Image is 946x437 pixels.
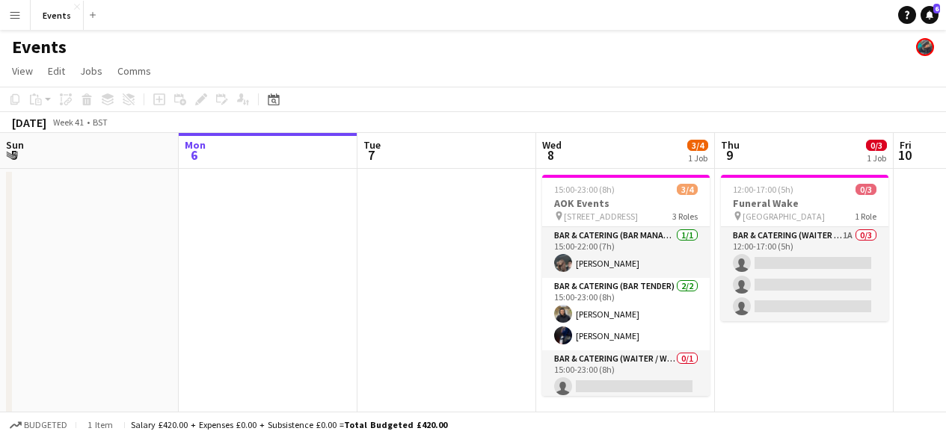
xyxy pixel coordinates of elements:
[933,4,940,13] span: 6
[542,196,710,210] h3: AOK Events
[185,138,206,152] span: Mon
[721,138,740,152] span: Thu
[542,227,710,278] app-card-role: Bar & Catering (Bar Manager)1/115:00-22:00 (7h)[PERSON_NAME]
[31,1,84,30] button: Events
[866,140,887,151] span: 0/3
[48,64,65,78] span: Edit
[542,350,710,401] app-card-role: Bar & Catering (Waiter / waitress)0/115:00-23:00 (8h)
[721,227,888,321] app-card-role: Bar & Catering (Waiter / waitress)1A0/312:00-17:00 (5h)
[7,417,70,433] button: Budgeted
[564,211,638,222] span: [STREET_ADDRESS]
[855,211,876,222] span: 1 Role
[900,138,912,152] span: Fri
[24,420,67,430] span: Budgeted
[721,175,888,321] app-job-card: 12:00-17:00 (5h)0/3Funeral Wake [GEOGRAPHIC_DATA]1 RoleBar & Catering (Waiter / waitress)1A0/312:...
[182,146,206,164] span: 6
[74,61,108,81] a: Jobs
[540,146,562,164] span: 8
[687,140,708,151] span: 3/4
[856,184,876,195] span: 0/3
[6,138,24,152] span: Sun
[677,184,698,195] span: 3/4
[4,146,24,164] span: 5
[688,152,707,164] div: 1 Job
[12,64,33,78] span: View
[12,115,46,130] div: [DATE]
[719,146,740,164] span: 9
[363,138,381,152] span: Tue
[542,138,562,152] span: Wed
[131,419,447,430] div: Salary £420.00 + Expenses £0.00 + Subsistence £0.00 =
[93,117,108,128] div: BST
[6,61,39,81] a: View
[554,184,615,195] span: 15:00-23:00 (8h)
[49,117,87,128] span: Week 41
[42,61,71,81] a: Edit
[921,6,939,24] a: 6
[82,419,118,430] span: 1 item
[672,211,698,222] span: 3 Roles
[733,184,793,195] span: 12:00-17:00 (5h)
[80,64,102,78] span: Jobs
[111,61,157,81] a: Comms
[916,38,934,56] app-user-avatar: Dom Roche
[12,36,67,58] h1: Events
[117,64,151,78] span: Comms
[344,419,447,430] span: Total Budgeted £420.00
[361,146,381,164] span: 7
[542,278,710,350] app-card-role: Bar & Catering (Bar Tender)2/215:00-23:00 (8h)[PERSON_NAME][PERSON_NAME]
[542,175,710,396] app-job-card: 15:00-23:00 (8h)3/4AOK Events [STREET_ADDRESS]3 RolesBar & Catering (Bar Manager)1/115:00-22:00 (...
[721,196,888,210] h3: Funeral Wake
[897,146,912,164] span: 10
[867,152,886,164] div: 1 Job
[743,211,825,222] span: [GEOGRAPHIC_DATA]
